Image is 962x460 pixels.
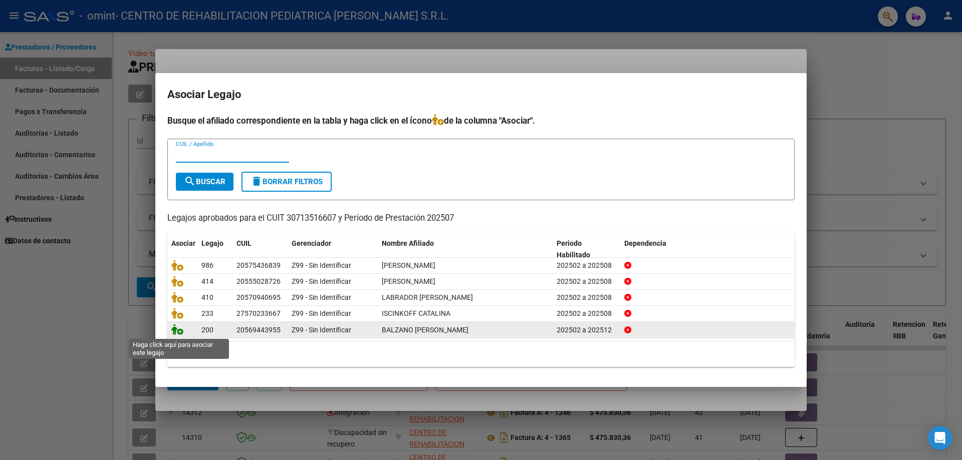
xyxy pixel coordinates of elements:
button: Borrar Filtros [242,172,332,192]
h2: Asociar Legajo [167,85,795,104]
span: LABRADOR COLLAZO LIAM DANIEL [382,293,473,301]
span: 233 [201,309,213,317]
span: TORRES RENZO MATEO [382,261,435,269]
span: BALZANO JOAQUIN NOHAN [382,326,468,334]
div: 202502 a 202512 [557,324,616,336]
div: 20570940695 [236,292,281,303]
span: Z99 - Sin Identificar [292,309,351,317]
datatable-header-cell: Nombre Afiliado [378,233,553,266]
div: 202502 a 202508 [557,292,616,303]
datatable-header-cell: Dependencia [620,233,795,266]
span: Gerenciador [292,239,331,247]
span: Asociar [171,239,195,247]
div: 5 registros [167,342,795,367]
span: Borrar Filtros [251,177,323,186]
span: CUIL [236,239,252,247]
mat-icon: delete [251,175,263,187]
span: 200 [201,326,213,334]
span: Buscar [184,177,225,186]
div: 202502 a 202508 [557,308,616,319]
div: Open Intercom Messenger [928,426,952,450]
span: MOYANO TOBIAS GABRIEL [382,277,435,285]
datatable-header-cell: CUIL [232,233,288,266]
span: Dependencia [624,239,666,247]
span: Nombre Afiliado [382,239,434,247]
button: Buscar [176,173,233,191]
div: 20555028726 [236,276,281,287]
span: 410 [201,293,213,301]
div: 202502 a 202508 [557,260,616,271]
span: Z99 - Sin Identificar [292,277,351,285]
span: ISCINKOFF CATALINA [382,309,450,317]
span: Z99 - Sin Identificar [292,261,351,269]
div: 27570233667 [236,308,281,319]
mat-icon: search [184,175,196,187]
datatable-header-cell: Gerenciador [288,233,378,266]
span: 986 [201,261,213,269]
datatable-header-cell: Legajo [197,233,232,266]
datatable-header-cell: Asociar [167,233,197,266]
div: 20575436839 [236,260,281,271]
span: 414 [201,277,213,285]
div: 202502 a 202508 [557,276,616,287]
h4: Busque el afiliado correspondiente en la tabla y haga click en el ícono de la columna "Asociar". [167,114,795,127]
span: Z99 - Sin Identificar [292,293,351,301]
datatable-header-cell: Periodo Habilitado [553,233,620,266]
span: Periodo Habilitado [557,239,590,259]
p: Legajos aprobados para el CUIT 30713516607 y Período de Prestación 202507 [167,212,795,225]
span: Legajo [201,239,223,247]
div: 20569443955 [236,324,281,336]
span: Z99 - Sin Identificar [292,326,351,334]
